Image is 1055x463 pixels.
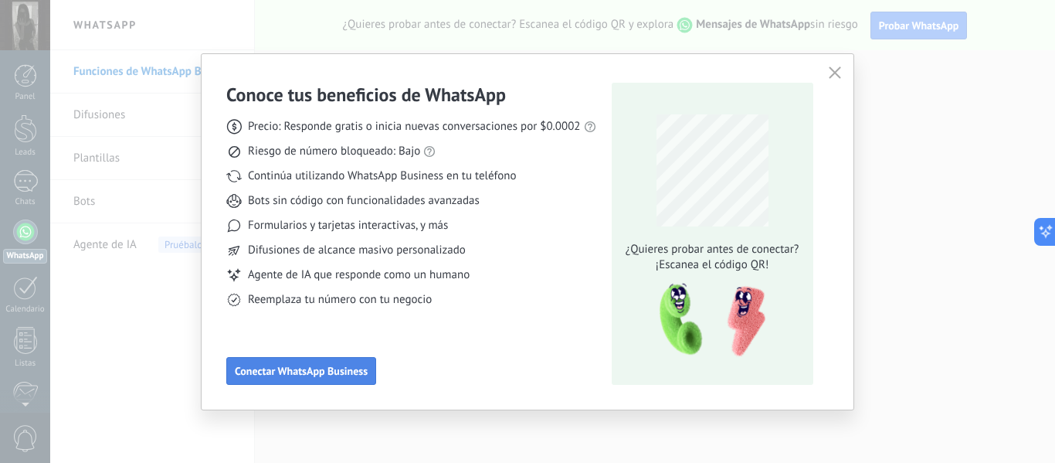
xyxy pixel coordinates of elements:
[226,83,506,107] h3: Conoce tus beneficios de WhatsApp
[235,366,368,376] span: Conectar WhatsApp Business
[621,257,803,273] span: ¡Escanea el código QR!
[248,119,581,134] span: Precio: Responde gratis o inicia nuevas conversaciones por $0.0002
[248,267,470,283] span: Agente de IA que responde como un humano
[248,292,432,308] span: Reemplaza tu número con tu negocio
[646,279,768,362] img: qr-pic-1x.png
[248,169,516,184] span: Continúa utilizando WhatsApp Business en tu teléfono
[226,357,376,385] button: Conectar WhatsApp Business
[248,218,448,233] span: Formularios y tarjetas interactivas, y más
[621,242,803,257] span: ¿Quieres probar antes de conectar?
[248,144,420,159] span: Riesgo de número bloqueado: Bajo
[248,193,480,209] span: Bots sin código con funcionalidades avanzadas
[248,243,466,258] span: Difusiones de alcance masivo personalizado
